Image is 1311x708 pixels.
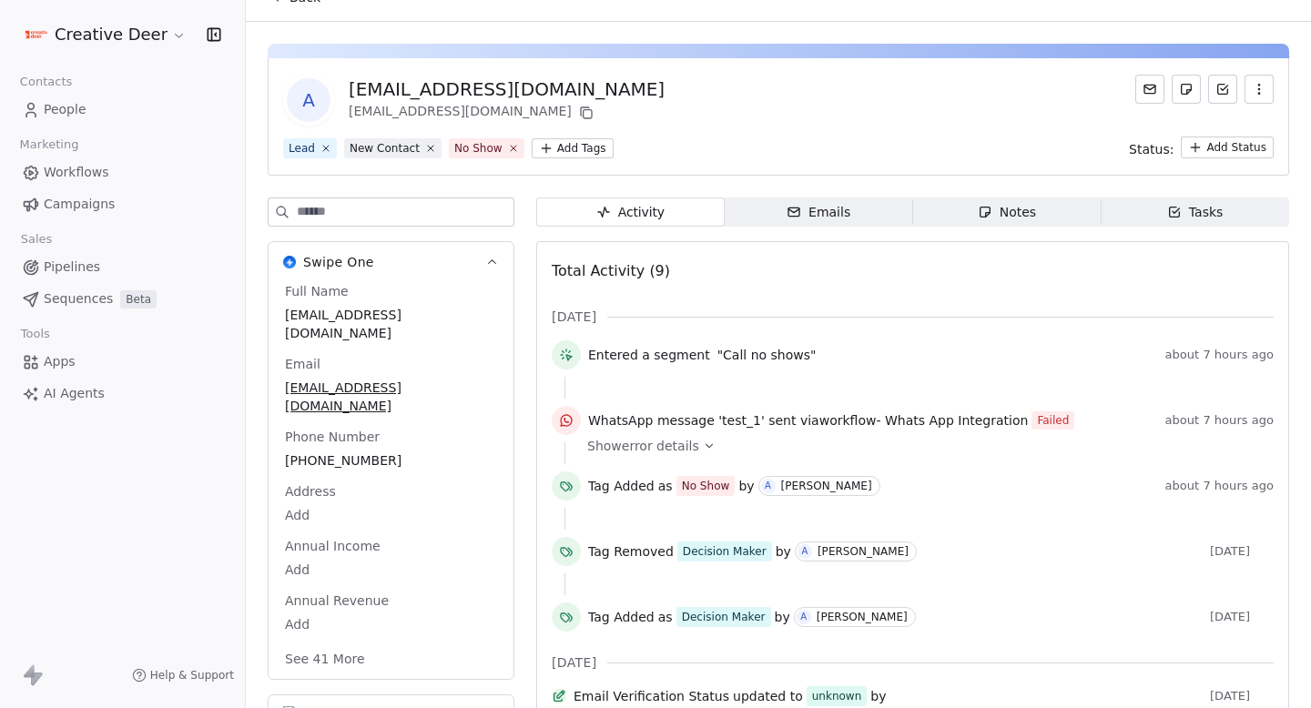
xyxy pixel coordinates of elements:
[683,543,767,560] div: Decision Maker
[44,100,86,119] span: People
[269,282,513,679] div: Swipe OneSwipe One
[132,668,234,683] a: Help & Support
[552,653,596,672] span: [DATE]
[12,68,80,96] span: Contacts
[285,451,497,470] span: [PHONE_NUMBER]
[787,203,850,222] div: Emails
[12,131,86,158] span: Marketing
[44,384,105,403] span: AI Agents
[885,413,1028,428] span: Whats App Integration
[350,140,420,157] div: New Contact
[1210,610,1274,624] span: [DATE]
[15,95,230,125] a: People
[22,19,190,50] button: Creative Deer
[776,542,791,561] span: by
[285,306,497,342] span: [EMAIL_ADDRESS][DOMAIN_NAME]
[283,256,296,268] img: Swipe One
[25,24,47,46] img: Logo%20CD1.pdf%20(1).png
[150,668,234,683] span: Help & Support
[588,608,655,626] span: Tag Added
[1165,479,1274,493] span: about 7 hours ago
[1129,140,1174,158] span: Status:
[1210,544,1274,559] span: [DATE]
[1181,137,1274,158] button: Add Status
[1210,689,1274,703] span: [DATE]
[15,157,230,187] a: Workflows
[588,542,674,561] span: Tag Removed
[15,379,230,409] a: AI Agents
[44,195,115,214] span: Campaigns
[55,23,168,46] span: Creative Deer
[13,226,60,253] span: Sales
[13,320,57,348] span: Tools
[285,506,497,524] span: Add
[574,687,729,705] span: Email Verification Status
[454,140,503,157] div: No Show
[281,428,383,446] span: Phone Number
[44,289,113,308] span: Sequences
[817,611,908,623] div: [PERSON_NAME]
[978,203,1036,222] div: Notes
[281,355,324,373] span: Email
[587,437,699,455] span: Show error details
[285,561,497,579] span: Add
[552,308,596,326] span: [DATE]
[588,477,655,495] span: Tag Added
[281,482,340,501] span: Address
[15,284,230,314] a: SequencesBeta
[285,379,497,415] span: [EMAIL_ADDRESS][DOMAIN_NAME]
[1167,203,1224,222] div: Tasks
[274,642,376,675] button: See 41 More
[552,262,670,279] span: Total Activity (9)
[870,687,886,705] span: by
[303,253,374,271] span: Swipe One
[289,140,315,157] div: Lead
[1165,348,1274,362] span: about 7 hours ago
[588,411,1028,430] span: ' test_1 ' sent via workflow -
[1032,411,1074,430] span: Failed
[287,78,330,122] span: a
[588,413,715,428] span: WhatsApp message
[15,347,230,377] a: Apps
[44,352,76,371] span: Apps
[44,258,100,277] span: Pipelines
[800,610,807,624] div: A
[281,592,392,610] span: Annual Revenue
[15,252,230,282] a: Pipelines
[588,346,710,364] span: Entered a segment
[818,545,909,558] div: [PERSON_NAME]
[738,477,754,495] span: by
[281,282,352,300] span: Full Name
[658,477,673,495] span: as
[775,608,790,626] span: by
[349,76,665,102] div: [EMAIL_ADDRESS][DOMAIN_NAME]
[349,102,665,124] div: [EMAIL_ADDRESS][DOMAIN_NAME]
[587,437,1261,455] a: Showerror details
[15,189,230,219] a: Campaigns
[733,687,803,705] span: updated to
[281,537,384,555] span: Annual Income
[682,609,766,625] div: Decision Maker
[812,687,862,705] div: unknown
[658,608,673,626] span: as
[682,478,730,494] div: No Show
[269,242,513,282] button: Swipe OneSwipe One
[1165,413,1274,428] span: about 7 hours ago
[801,544,808,559] div: A
[285,615,497,633] span: Add
[532,138,614,158] button: Add Tags
[765,479,771,493] div: A
[781,480,872,492] div: [PERSON_NAME]
[120,290,157,308] span: Beta
[717,346,817,364] span: "Call no shows"
[44,163,109,182] span: Workflows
